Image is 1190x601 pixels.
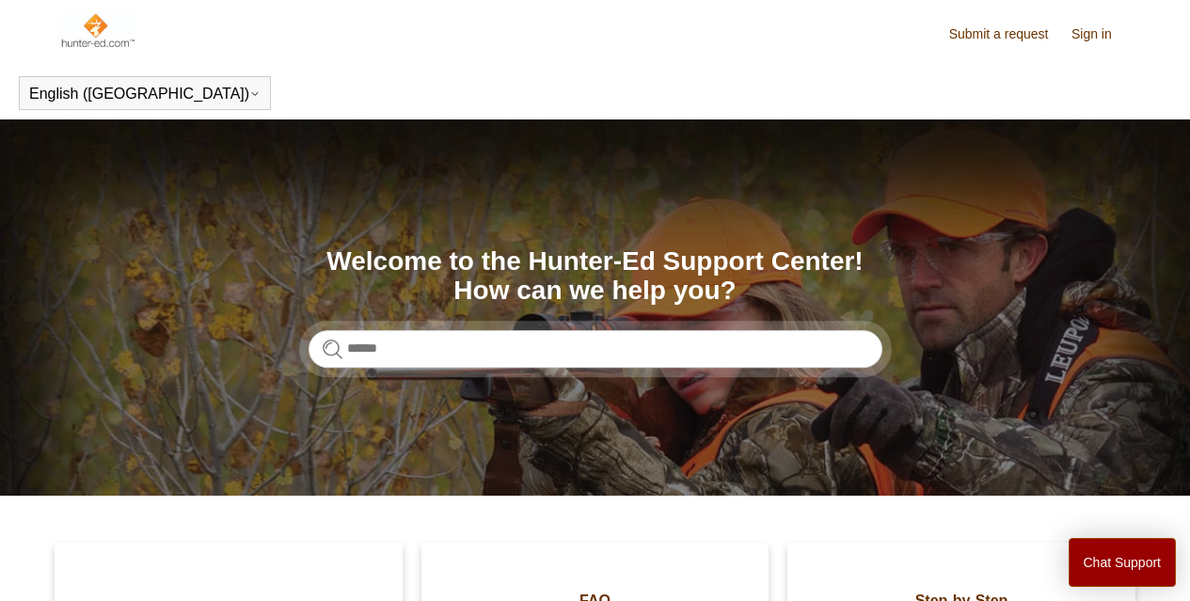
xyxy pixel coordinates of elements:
[59,11,135,49] img: Hunter-Ed Help Center home page
[949,24,1068,44] a: Submit a request
[1069,538,1177,587] button: Chat Support
[29,86,261,103] button: English ([GEOGRAPHIC_DATA])
[309,247,882,306] h1: Welcome to the Hunter-Ed Support Center! How can we help you?
[309,330,882,368] input: Search
[1071,24,1131,44] a: Sign in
